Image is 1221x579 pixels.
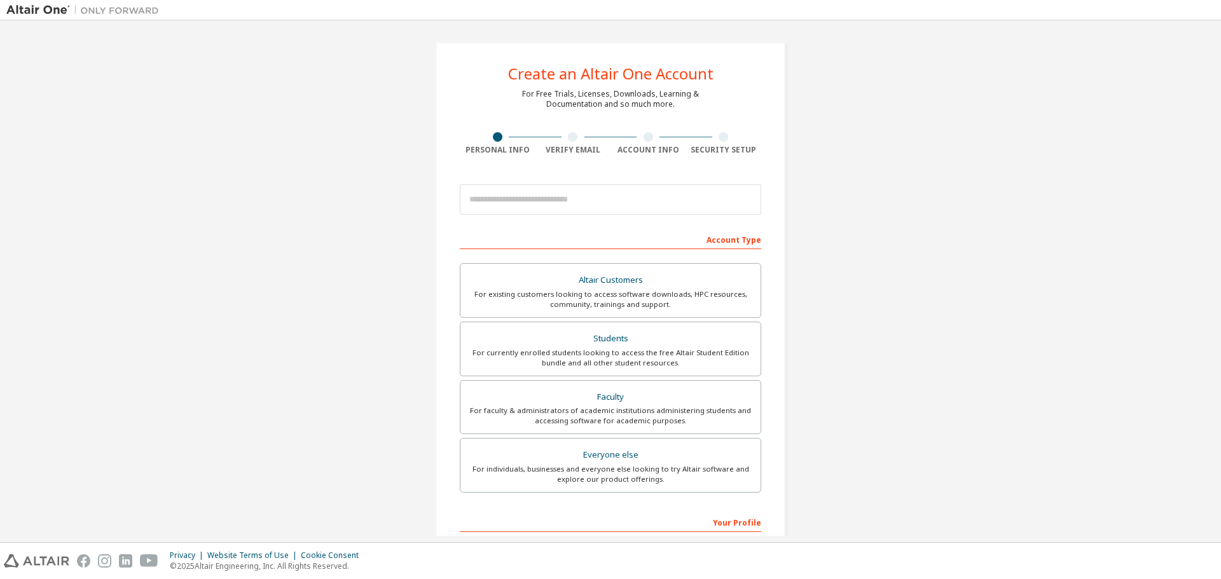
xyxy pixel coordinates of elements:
div: Personal Info [460,145,535,155]
div: Faculty [468,388,753,406]
img: facebook.svg [77,554,90,568]
div: For individuals, businesses and everyone else looking to try Altair software and explore our prod... [468,464,753,484]
div: Altair Customers [468,271,753,289]
img: Altair One [6,4,165,17]
div: Everyone else [468,446,753,464]
img: instagram.svg [98,554,111,568]
div: Your Profile [460,512,761,532]
div: Students [468,330,753,348]
div: For Free Trials, Licenses, Downloads, Learning & Documentation and so much more. [522,89,699,109]
div: For currently enrolled students looking to access the free Altair Student Edition bundle and all ... [468,348,753,368]
div: Privacy [170,550,207,561]
img: linkedin.svg [119,554,132,568]
div: Website Terms of Use [207,550,301,561]
div: Account Info [610,145,686,155]
div: For existing customers looking to access software downloads, HPC resources, community, trainings ... [468,289,753,310]
div: Security Setup [686,145,762,155]
img: altair_logo.svg [4,554,69,568]
div: Cookie Consent [301,550,366,561]
div: Verify Email [535,145,611,155]
div: For faculty & administrators of academic institutions administering students and accessing softwa... [468,405,753,426]
p: © 2025 Altair Engineering, Inc. All Rights Reserved. [170,561,366,571]
img: youtube.svg [140,554,158,568]
div: Account Type [460,229,761,249]
div: Create an Altair One Account [508,66,714,81]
